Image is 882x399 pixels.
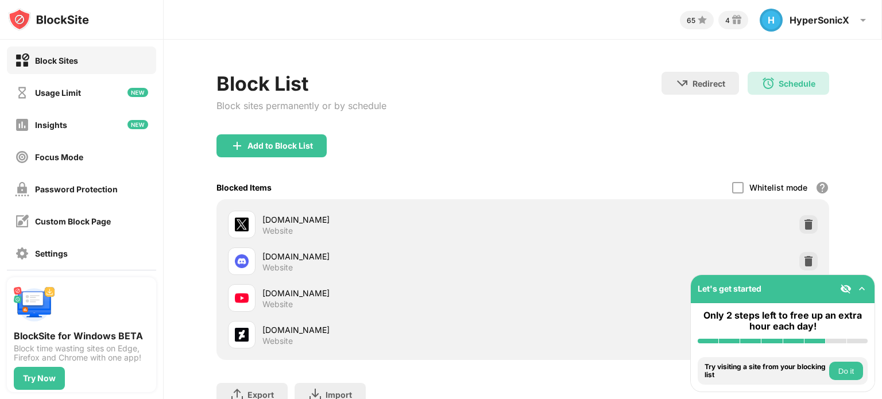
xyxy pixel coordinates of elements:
div: Try Now [23,374,56,383]
div: 4 [725,16,730,25]
img: eye-not-visible.svg [840,283,852,295]
img: customize-block-page-off.svg [15,214,29,228]
img: new-icon.svg [127,88,148,97]
div: Custom Block Page [35,216,111,226]
div: 65 [687,16,695,25]
div: [DOMAIN_NAME] [262,324,523,336]
div: Website [262,299,293,309]
img: block-on.svg [15,53,29,68]
img: favicons [235,218,249,231]
div: [DOMAIN_NAME] [262,250,523,262]
div: Usage Limit [35,88,81,98]
div: Block sites permanently or by schedule [216,100,386,111]
img: new-icon.svg [127,120,148,129]
div: HyperSonicX [790,14,849,26]
div: Password Protection [35,184,118,194]
div: Add to Block List [247,141,313,150]
div: Schedule [779,79,815,88]
img: reward-small.svg [730,13,744,27]
div: Blocked Items [216,183,272,192]
div: Let's get started [698,284,761,293]
img: password-protection-off.svg [15,182,29,196]
img: favicons [235,254,249,268]
div: Whitelist mode [749,183,807,192]
img: favicons [235,291,249,305]
div: [DOMAIN_NAME] [262,287,523,299]
img: push-desktop.svg [14,284,55,326]
div: Website [262,226,293,236]
img: settings-off.svg [15,246,29,261]
div: Insights [35,120,67,130]
div: BlockSite for Windows BETA [14,330,149,342]
div: Website [262,262,293,273]
img: logo-blocksite.svg [8,8,89,31]
img: points-small.svg [695,13,709,27]
div: Focus Mode [35,152,83,162]
img: focus-off.svg [15,150,29,164]
button: Do it [829,362,863,380]
img: favicons [235,328,249,342]
div: Block time wasting sites on Edge, Firefox and Chrome with one app! [14,344,149,362]
div: Only 2 steps left to free up an extra hour each day! [698,310,868,332]
img: omni-setup-toggle.svg [856,283,868,295]
div: Block Sites [35,56,78,65]
div: [DOMAIN_NAME] [262,214,523,226]
div: H [760,9,783,32]
div: Website [262,336,293,346]
img: time-usage-off.svg [15,86,29,100]
div: Try visiting a site from your blocking list [705,363,826,379]
img: insights-off.svg [15,118,29,132]
div: Redirect [693,79,725,88]
div: Block List [216,72,386,95]
div: Settings [35,249,68,258]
